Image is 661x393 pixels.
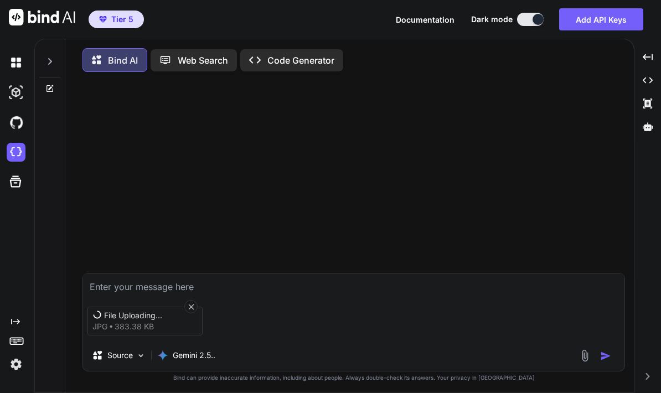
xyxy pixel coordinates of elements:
p: Source [107,350,133,361]
img: cloudideIcon [7,143,25,162]
p: Bind AI [108,54,138,67]
img: Bind AI [9,9,75,25]
span: Tier 5 [111,14,133,25]
img: settings [7,355,25,374]
button: premiumTier 5 [89,11,144,28]
span: 383.38 KB [115,321,154,332]
img: githubDark [7,113,25,132]
p: Code Generator [267,54,334,67]
img: attachment [579,349,591,362]
p: Web Search [178,54,228,67]
img: darkAi-studio [7,83,25,102]
button: Documentation [396,14,455,25]
button: Add API Keys [559,8,643,30]
img: Pick Models [136,351,146,360]
p: Bind can provide inaccurate information, including about people. Always double-check its answers.... [82,374,625,382]
span: File Uploading... [104,310,193,321]
span: Documentation [396,15,455,24]
span: Dark mode [471,14,513,25]
img: premium [99,16,107,23]
p: Gemini 2.5.. [173,350,215,361]
img: darkChat [7,53,25,72]
img: icon [600,350,611,361]
span: jpg [92,321,107,332]
img: Gemini 2.5 Pro [157,350,168,361]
